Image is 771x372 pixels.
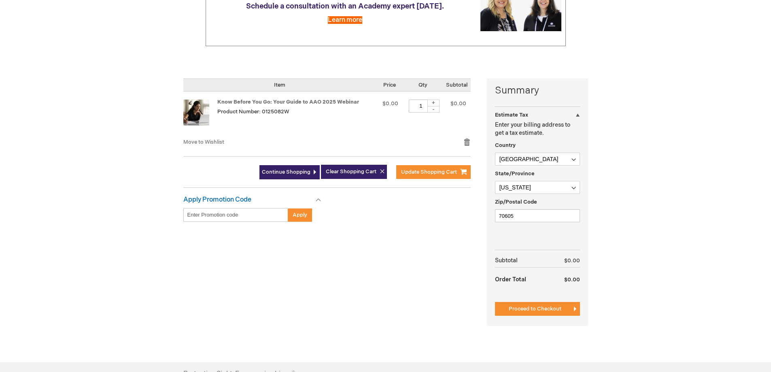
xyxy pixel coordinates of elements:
a: Continue Shopping [259,165,320,179]
span: $0.00 [564,257,580,264]
th: Subtotal [495,254,548,268]
span: Clear Shopping Cart [326,168,376,175]
button: Proceed to Checkout [495,302,580,316]
button: Clear Shopping Cart [321,165,387,179]
span: Apply [293,212,307,218]
a: Know Before You Go: Your Guide to AAO 2025 Webinar [217,99,359,105]
strong: Apply Promotion Code [183,196,251,204]
div: - [427,106,440,113]
span: Qty [418,82,427,88]
button: Apply [288,208,312,222]
a: Move to Wishlist [183,139,224,145]
span: Price [383,82,396,88]
input: Enter Promotion code [183,208,288,222]
img: Know Before You Go: Your Guide to AAO 2025 Webinar [183,100,209,125]
span: Proceed to Checkout [509,306,561,312]
strong: Summary [495,84,580,98]
span: Update Shopping Cart [401,169,457,175]
span: Continue Shopping [262,169,310,175]
div: + [427,100,440,106]
strong: Order Total [495,272,526,286]
input: Qty [409,100,433,113]
span: State/Province [495,170,535,177]
span: Subtotal [446,82,467,88]
a: Know Before You Go: Your Guide to AAO 2025 Webinar [183,100,217,130]
p: Enter your billing address to get a tax estimate. [495,121,580,137]
a: Learn more [328,16,362,24]
button: Update Shopping Cart [396,165,471,179]
span: Item [274,82,285,88]
span: $0.00 [382,100,398,107]
span: Product Number: 0125082W [217,108,289,115]
span: Country [495,142,516,149]
span: $0.00 [450,100,466,107]
span: $0.00 [564,276,580,283]
strong: Estimate Tax [495,112,528,118]
span: Zip/Postal Code [495,199,537,205]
